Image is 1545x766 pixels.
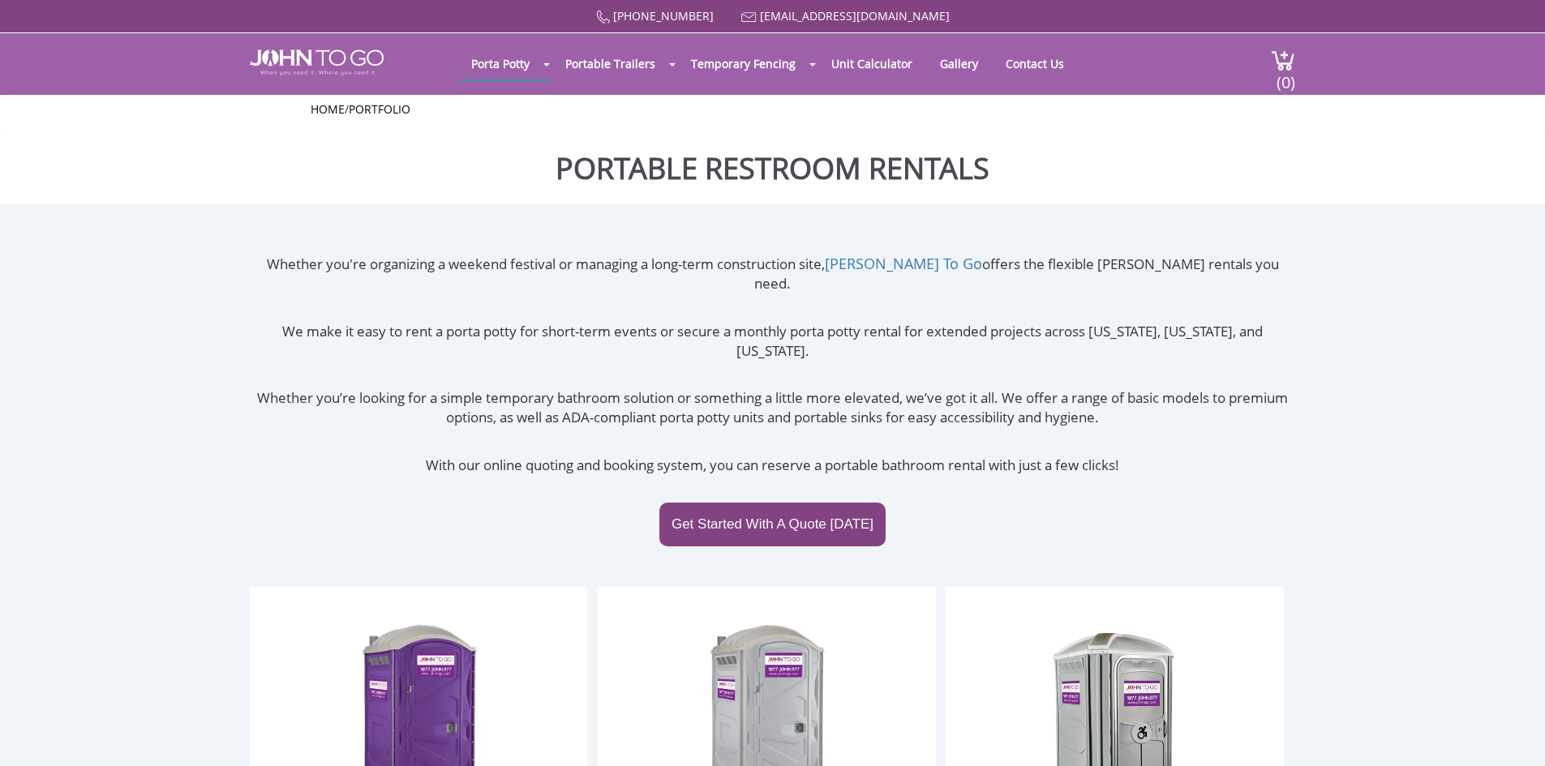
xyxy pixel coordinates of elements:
[659,503,886,546] a: Get Started With A Quote [DATE]
[1276,58,1295,93] span: (0)
[250,388,1295,428] p: Whether you’re looking for a simple temporary bathroom solution or something a little more elevat...
[679,48,808,79] a: Temporary Fencing
[349,101,410,117] a: Portfolio
[250,322,1295,362] p: We make it easy to rent a porta potty for short-term events or secure a monthly porta potty renta...
[1271,49,1295,71] img: cart a
[311,101,1235,118] ul: /
[250,456,1295,475] p: With our online quoting and booking system, you can reserve a portable bathroom rental with just ...
[250,254,1295,294] p: Whether you're organizing a weekend festival or managing a long-term construction site, offers th...
[1480,701,1545,766] button: Live Chat
[311,101,345,117] a: Home
[613,8,714,24] a: [PHONE_NUMBER]
[928,48,990,79] a: Gallery
[760,8,950,24] a: [EMAIL_ADDRESS][DOMAIN_NAME]
[741,12,757,23] img: Mail
[819,48,925,79] a: Unit Calculator
[825,254,982,273] a: [PERSON_NAME] To Go
[994,48,1076,79] a: Contact Us
[596,11,610,24] img: Call
[250,49,384,75] img: JOHN to go
[459,48,542,79] a: Porta Potty
[553,48,667,79] a: Portable Trailers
